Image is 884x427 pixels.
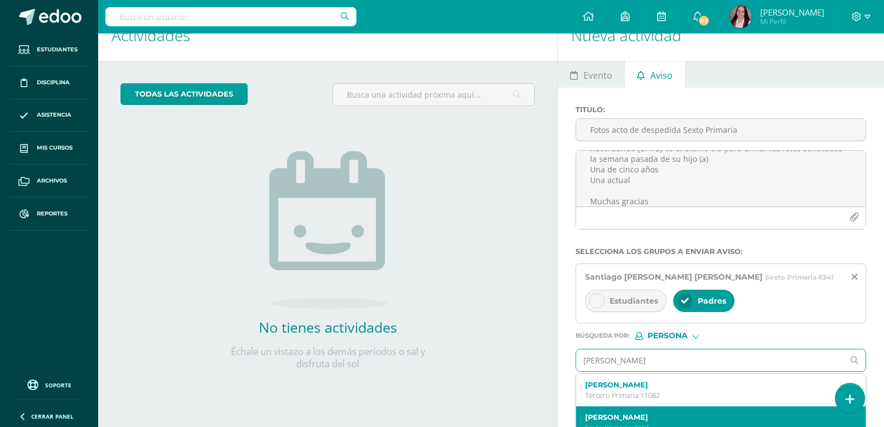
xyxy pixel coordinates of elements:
[571,10,871,61] h1: Nueva actividad
[765,273,834,281] span: Sexto Primaria 8341
[37,143,73,152] span: Mis cursos
[45,381,71,389] span: Soporte
[31,412,74,420] span: Cerrar panel
[13,377,85,392] a: Soporte
[9,165,89,198] a: Archivos
[760,7,824,18] span: [PERSON_NAME]
[576,151,866,207] textarea: Lindo Inicio de Semana Recordando [DATE] es el ultimo día para enviar las fotos solicitadas la se...
[37,78,70,87] span: Disciplina
[37,176,67,185] span: Archivos
[625,61,684,88] a: Aviso
[576,349,843,371] input: Ej. Mario Galindo
[37,209,67,218] span: Reportes
[216,346,439,370] p: Échale un vistazo a los demás períodos o sal y disfruta del sol
[576,105,866,114] label: Titulo :
[585,381,845,389] label: [PERSON_NAME]
[698,296,726,306] span: Padres
[650,62,673,89] span: Aviso
[698,15,710,27] span: 86
[9,66,89,99] a: Disciplina
[269,151,387,309] img: no_activities.png
[760,17,824,26] span: Mi Perfil
[648,333,688,339] span: Persona
[576,333,630,339] span: Búsqueda por :
[585,391,845,400] p: Tercero Primaria 11082
[9,33,89,66] a: Estudiantes
[610,296,658,306] span: Estudiantes
[9,198,89,231] a: Reportes
[585,413,845,421] label: [PERSON_NAME]
[576,119,866,141] input: Titulo
[583,62,612,89] span: Evento
[112,10,544,61] h1: Actividades
[576,247,866,256] label: Selecciona los grupos a enviar aviso :
[730,6,752,28] img: 7adafb9e82a6a124d5dfdafab4d81904.png
[9,132,89,165] a: Mis cursos
[333,84,535,105] input: Busca una actividad próxima aquí...
[635,332,719,340] div: [object Object]
[9,99,89,132] a: Asistencia
[120,83,248,105] a: todas las Actividades
[37,111,71,119] span: Asistencia
[558,61,624,88] a: Evento
[105,7,356,26] input: Busca un usuario...
[37,45,78,54] span: Estudiantes
[216,318,439,337] h2: No tienes actividades
[585,272,762,282] span: Santiago [PERSON_NAME] [PERSON_NAME]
